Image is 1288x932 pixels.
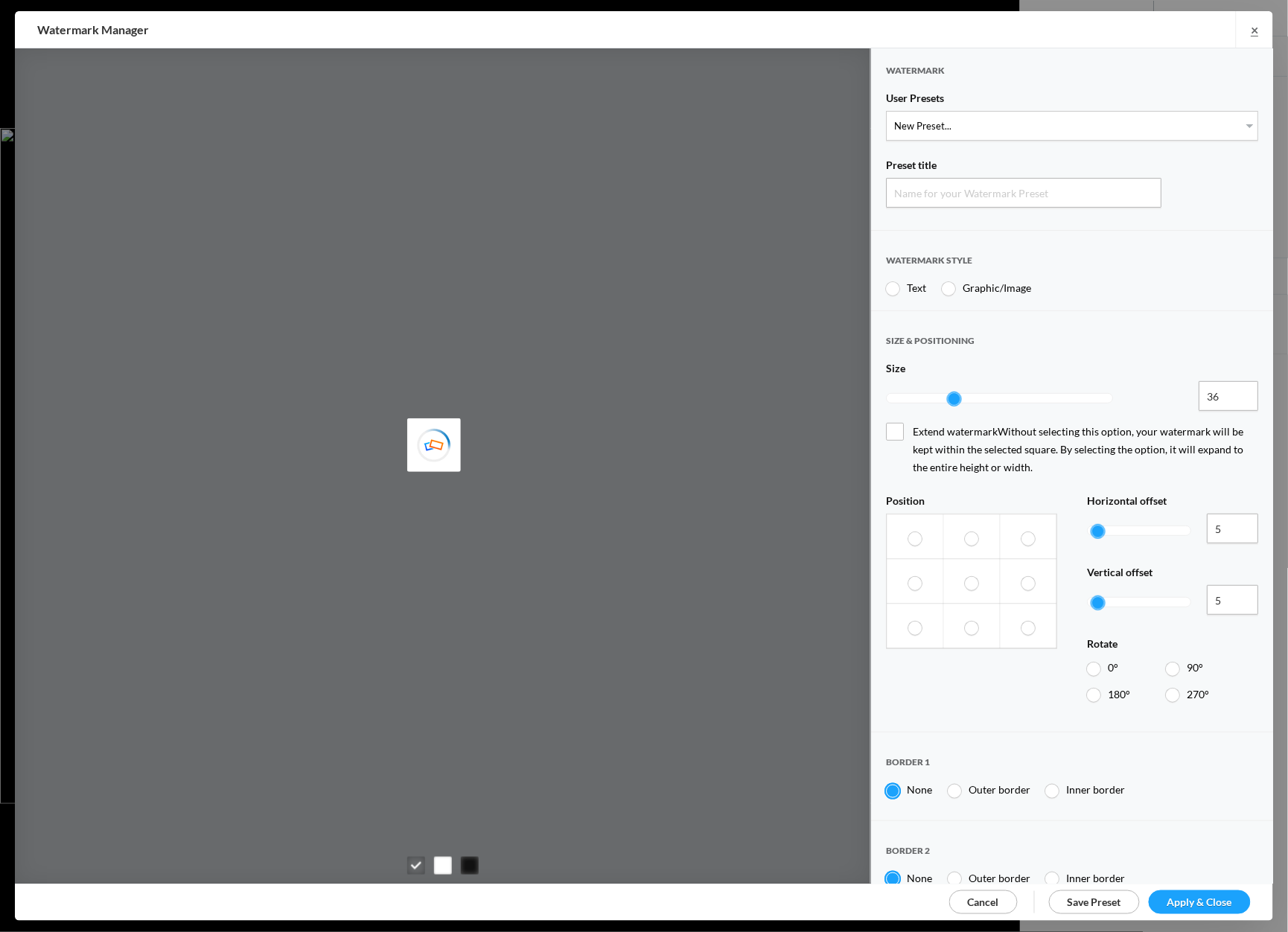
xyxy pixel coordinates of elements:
span: None [908,783,933,796]
span: Rotate [1087,637,1118,657]
span: Vertical offset [1087,566,1152,585]
input: Name for your Watermark Preset [886,178,1161,208]
span: Border 2 [886,845,930,869]
span: 270° [1187,688,1209,700]
span: Watermark [886,65,945,89]
a: Cancel [949,890,1018,914]
span: Cancel [968,896,999,908]
span: Without selecting this option, your watermark will be kept within the selected square. By selecti... [913,425,1243,473]
span: Watermark style [886,255,972,279]
span: Border 1 [886,756,930,781]
a: Save Preset [1049,890,1140,914]
span: Outer border [969,872,1030,884]
h2: Watermark Manager [37,11,823,48]
span: Inner border [1067,872,1126,884]
span: Position [886,494,925,514]
span: SIZE & POSITIONING [886,335,975,360]
span: 180° [1108,688,1130,700]
span: Preset title [886,159,937,178]
span: Apply & Close [1167,896,1232,908]
span: Outer border [969,783,1030,796]
span: None [908,872,933,884]
a: × [1236,11,1273,48]
span: Extend watermark [886,423,1258,476]
span: Size [886,362,905,381]
a: Apply & Close [1149,890,1251,914]
span: 0° [1108,661,1118,674]
span: Graphic/Image [963,281,1031,294]
span: Horizontal offset [1087,494,1167,514]
span: 90° [1187,661,1203,674]
span: Inner border [1067,783,1126,796]
span: Save Preset [1068,896,1121,908]
span: User Presets [886,92,944,111]
span: Text [908,281,927,294]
